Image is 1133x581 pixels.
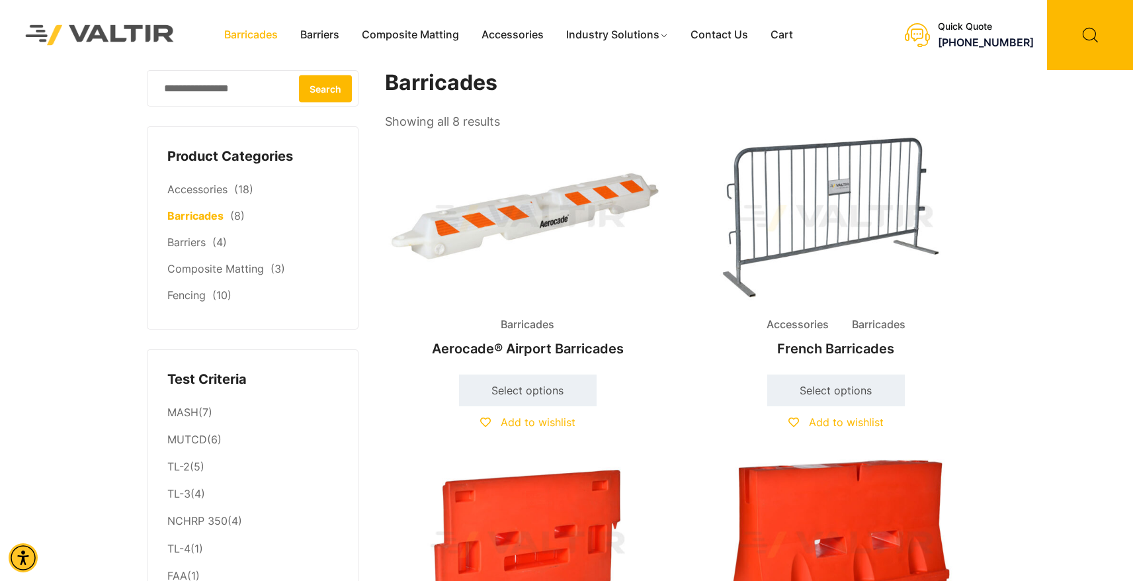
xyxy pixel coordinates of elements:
h4: Test Criteria [167,370,338,390]
h4: Product Categories [167,147,338,167]
input: Search for: [147,70,358,107]
a: TL-4 [167,542,190,555]
li: (4) [167,508,338,535]
span: (4) [212,236,227,249]
span: Accessories [757,315,839,335]
span: (10) [212,289,231,302]
a: Select options for “Aerocade® Airport Barricades” [459,375,597,406]
div: Quick Quote [938,21,1034,32]
span: (8) [230,209,245,222]
a: Composite Matting [351,25,470,45]
a: Composite Matting [167,262,264,275]
a: Contact Us [679,25,759,45]
div: Accessibility Menu [9,543,38,572]
li: (6) [167,427,338,454]
h2: French Barricades [693,334,979,363]
a: Select options for “French Barricades” [767,375,905,406]
a: MASH [167,406,198,419]
span: Add to wishlist [809,416,884,429]
span: Barricades [842,315,915,335]
img: Accessories [693,132,979,304]
p: Showing all 8 results [385,111,500,133]
a: Barriers [167,236,206,249]
a: Accessories [167,183,228,196]
li: (7) [167,399,338,426]
a: call (888) 496-3625 [938,36,1034,49]
li: (5) [167,454,338,481]
li: (4) [167,481,338,508]
img: Valtir Rentals [10,9,190,60]
a: MUTCD [167,433,207,446]
a: TL-3 [167,487,190,500]
a: Industry Solutions [555,25,680,45]
img: Barricades [385,132,671,304]
a: Cart [759,25,804,45]
a: Add to wishlist [480,416,575,429]
a: BarricadesAerocade® Airport Barricades [385,132,671,363]
a: NCHRP 350 [167,514,228,527]
span: (3) [271,262,285,275]
span: (18) [234,183,253,196]
a: Barricades [167,209,224,222]
a: Add to wishlist [788,416,884,429]
span: Barricades [491,315,564,335]
a: Barriers [289,25,351,45]
span: Add to wishlist [501,416,575,429]
h2: Aerocade® Airport Barricades [385,334,671,363]
h1: Barricades [385,70,980,96]
a: TL-2 [167,460,190,473]
button: Search [299,75,352,102]
a: Accessories [470,25,555,45]
a: Fencing [167,289,206,302]
a: Barricades [213,25,289,45]
a: Accessories BarricadesFrench Barricades [693,132,979,363]
li: (1) [167,535,338,562]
